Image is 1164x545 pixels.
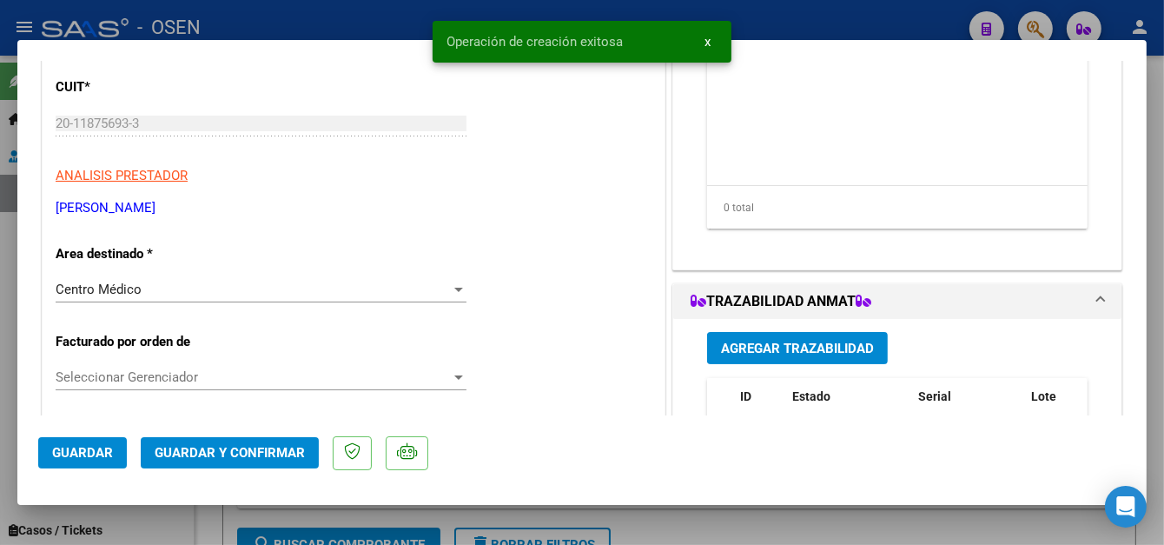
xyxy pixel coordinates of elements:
span: Guardar y Confirmar [155,445,305,461]
span: Seleccionar Gerenciador [56,369,451,385]
span: Operación de creación exitosa [446,33,623,50]
datatable-header-cell: Serial [911,378,1024,435]
div: Open Intercom Messenger [1105,486,1147,528]
button: Guardar y Confirmar [141,437,319,469]
span: Estado [792,389,830,403]
p: CUIT [56,77,235,97]
mat-expansion-panel-header: TRAZABILIDAD ANMAT [673,284,1121,319]
div: 0 total [707,186,1088,229]
button: Agregar Trazabilidad [707,332,888,364]
datatable-header-cell: ID [733,378,785,435]
span: Lote [1031,389,1056,403]
span: Guardar [52,445,113,461]
h1: TRAZABILIDAD ANMAT [691,291,871,312]
span: ID [740,389,751,403]
span: x [704,34,711,50]
span: Agregar Trazabilidad [721,341,874,356]
p: Area destinado * [56,244,235,264]
datatable-header-cell: Estado [785,378,911,435]
span: Serial [918,389,951,403]
datatable-header-cell: Lote [1024,378,1098,435]
span: Centro Médico [56,282,142,297]
p: [PERSON_NAME] [56,198,651,218]
p: Facturado por orden de [56,332,235,352]
button: Guardar [38,437,127,469]
span: ANALISIS PRESTADOR [56,168,188,183]
button: x [691,26,724,57]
